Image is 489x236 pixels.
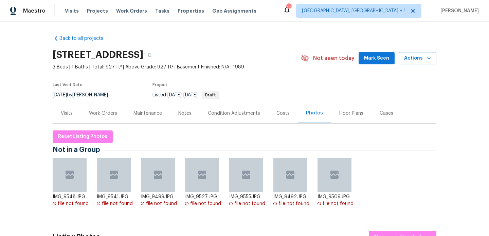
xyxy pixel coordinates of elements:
[23,7,46,14] span: Maestro
[359,52,395,65] button: Mark Seen
[152,83,167,87] span: Project
[89,110,117,117] div: Work Orders
[306,110,323,116] div: Photos
[133,110,162,117] div: Maintenance
[53,193,92,200] div: IMG_9548.JPG
[53,35,118,42] a: Back to all projects
[146,200,177,207] div: file not found
[302,7,406,14] span: [GEOGRAPHIC_DATA], [GEOGRAPHIC_DATA] + 1
[438,7,479,14] span: [PERSON_NAME]
[53,64,301,70] span: 3 Beds | 1 Baths | Total: 927 ft² | Above Grade: 927 ft² | Basement Finished: N/A | 1989
[141,193,180,200] div: IMG_9499.JPG
[102,200,133,207] div: file not found
[53,83,83,87] span: Last Visit Date
[190,200,221,207] div: file not found
[53,146,104,153] span: Not in a Group
[339,110,363,117] div: Floor Plans
[185,193,224,200] div: IMG_9527.JPG
[380,110,393,117] div: Cases
[399,52,436,65] button: Actions
[167,93,198,97] span: -
[58,132,107,141] span: Reset Listing Photos
[178,7,204,14] span: Properties
[276,110,290,117] div: Costs
[202,93,219,97] span: Draft
[404,54,431,63] span: Actions
[318,193,357,200] div: IMG_9509.JPG
[364,54,389,63] span: Mark Seen
[286,4,291,11] div: 17
[152,93,219,97] span: Listed
[183,93,198,97] span: [DATE]
[323,200,354,207] div: file not found
[87,7,108,14] span: Projects
[97,193,136,200] div: IMG_9541.JPG
[53,130,113,143] button: Reset Listing Photos
[212,7,256,14] span: Geo Assignments
[53,51,143,58] h2: [STREET_ADDRESS]
[178,110,192,117] div: Notes
[278,200,309,207] div: file not found
[61,110,73,117] div: Visits
[229,193,268,200] div: IMG_9555.JPG
[313,55,355,62] span: Not seen today
[58,200,89,207] div: file not found
[208,110,260,117] div: Condition Adjustments
[116,7,147,14] span: Work Orders
[53,93,67,97] span: [DATE]
[65,7,79,14] span: Visits
[143,49,156,61] button: Copy Address
[53,91,116,99] div: by [PERSON_NAME]
[155,9,169,13] span: Tasks
[167,93,182,97] span: [DATE]
[234,200,265,207] div: file not found
[273,193,312,200] div: IMG_9492.JPG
